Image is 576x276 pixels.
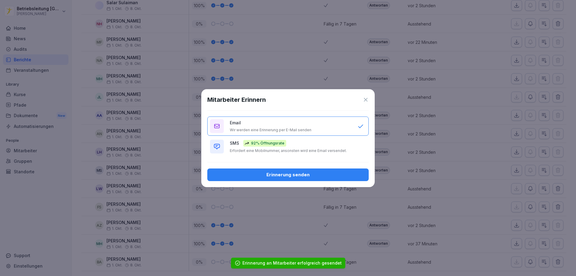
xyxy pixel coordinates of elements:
p: SMS [230,140,239,146]
div: Erinnerung senden [212,171,364,178]
p: Wir werden eine Erinnerung per E-Mail senden [230,128,311,132]
p: Erfordert eine Mobilnummer, ansonsten wird eine Email versendet. [230,148,347,153]
h1: Mitarbeiter Erinnern [207,95,266,104]
p: 92% Öffnungsrate [251,141,284,146]
button: Erinnerung senden [207,168,369,181]
p: Email [230,120,241,126]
